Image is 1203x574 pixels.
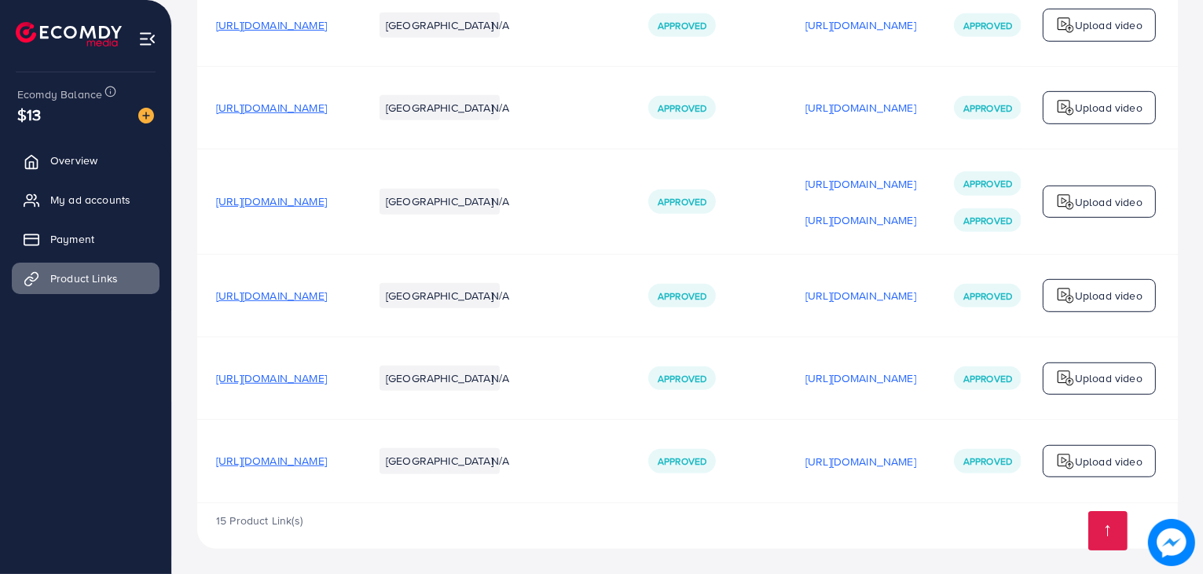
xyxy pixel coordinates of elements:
[50,231,94,247] span: Payment
[1075,286,1142,305] p: Upload video
[1056,98,1075,117] img: logo
[491,453,509,469] span: N/A
[805,175,916,193] p: [URL][DOMAIN_NAME]
[963,101,1012,115] span: Approved
[1075,98,1142,117] p: Upload video
[216,288,327,304] span: [URL][DOMAIN_NAME]
[216,193,327,209] span: [URL][DOMAIN_NAME]
[1056,369,1075,388] img: logo
[963,177,1012,190] span: Approved
[1075,193,1142,212] p: Upload video
[216,17,327,33] span: [URL][DOMAIN_NAME]
[491,370,509,386] span: N/A
[216,513,303,528] span: 15 Product Link(s)
[658,101,706,115] span: Approved
[12,184,160,215] a: My ad accounts
[491,100,509,116] span: N/A
[658,372,706,385] span: Approved
[16,22,122,46] img: logo
[1056,193,1075,212] img: logo
[963,214,1012,227] span: Approved
[1056,286,1075,305] img: logo
[658,195,706,208] span: Approved
[805,16,916,35] p: [URL][DOMAIN_NAME]
[805,211,916,230] p: [URL][DOMAIN_NAME]
[658,19,706,32] span: Approved
[12,263,160,294] a: Product Links
[805,286,916,305] p: [URL][DOMAIN_NAME]
[50,270,118,286] span: Product Links
[1075,452,1142,471] p: Upload video
[1148,519,1195,566] img: image
[12,145,160,176] a: Overview
[138,108,154,123] img: image
[1056,452,1075,471] img: logo
[50,153,97,168] span: Overview
[216,100,327,116] span: [URL][DOMAIN_NAME]
[17,86,102,102] span: Ecomdy Balance
[491,288,509,304] span: N/A
[963,372,1012,385] span: Approved
[380,448,500,473] li: [GEOGRAPHIC_DATA]
[658,289,706,303] span: Approved
[1056,16,1075,35] img: logo
[658,454,706,468] span: Approved
[1075,16,1142,35] p: Upload video
[380,283,500,308] li: [GEOGRAPHIC_DATA]
[1075,369,1142,388] p: Upload video
[963,454,1012,468] span: Approved
[805,452,916,471] p: [URL][DOMAIN_NAME]
[963,289,1012,303] span: Approved
[380,366,500,391] li: [GEOGRAPHIC_DATA]
[491,17,509,33] span: N/A
[50,192,130,208] span: My ad accounts
[805,98,916,117] p: [URL][DOMAIN_NAME]
[963,19,1012,32] span: Approved
[380,95,500,120] li: [GEOGRAPHIC_DATA]
[380,189,500,214] li: [GEOGRAPHIC_DATA]
[12,223,160,255] a: Payment
[380,13,500,38] li: [GEOGRAPHIC_DATA]
[491,193,509,209] span: N/A
[138,30,156,48] img: menu
[216,370,327,386] span: [URL][DOMAIN_NAME]
[216,453,327,469] span: [URL][DOMAIN_NAME]
[17,103,41,126] span: $13
[805,369,916,388] p: [URL][DOMAIN_NAME]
